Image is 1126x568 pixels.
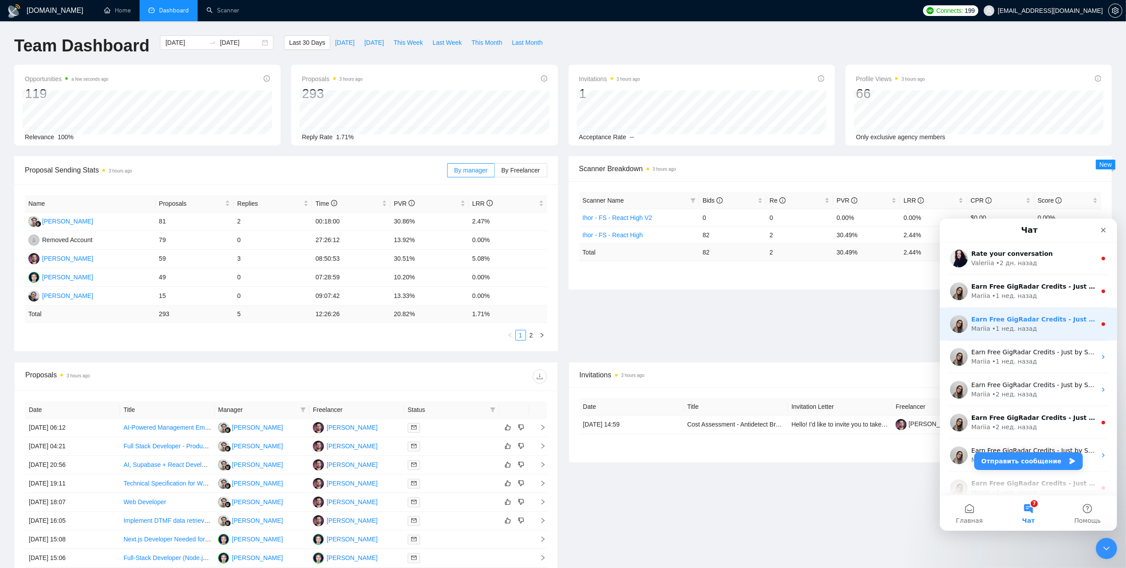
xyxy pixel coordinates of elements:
[52,270,97,279] div: • 3 нед. назад
[156,212,234,231] td: 81
[503,515,513,526] button: like
[109,168,132,173] time: 3 hours ago
[31,204,51,213] div: Mariia
[965,6,974,16] span: 199
[313,515,324,526] img: IS
[409,200,415,206] span: info-circle
[851,197,857,204] span: info-circle
[312,287,390,306] td: 09:07:42
[156,268,234,287] td: 49
[766,226,833,243] td: 2
[52,106,97,115] div: • 1 нед. назад
[313,534,324,545] img: VM
[901,77,925,82] time: 3 hours ago
[505,517,511,524] span: like
[1099,161,1112,168] span: New
[518,480,524,487] span: dislike
[218,497,229,508] img: MS
[7,4,21,18] img: logo
[856,133,946,141] span: Only exclusive agency members
[218,535,283,542] a: VM[PERSON_NAME]
[518,498,524,505] span: dislike
[165,38,206,47] input: Start date
[579,133,627,141] span: Acceptance Rate
[505,443,511,450] span: like
[579,74,640,84] span: Invitations
[52,171,97,180] div: • 2 нед. назад
[299,403,308,416] span: filter
[896,420,959,427] a: [PERSON_NAME]
[779,197,786,204] span: info-circle
[469,306,547,323] td: 1.71 %
[124,536,314,543] a: Next.js Developer Needed for Website Update and SEO Optimization
[159,7,189,14] span: Dashboard
[394,38,423,47] span: This Week
[31,270,51,279] div: Mariia
[82,299,95,305] span: Чат
[58,133,74,141] span: 100%
[10,31,28,49] img: Profile image for Valeriia
[313,535,378,542] a: VM[PERSON_NAME]
[313,498,378,505] a: IS[PERSON_NAME]
[52,138,97,148] div: • 1 нед. назад
[312,250,390,268] td: 08:50:53
[327,441,378,451] div: [PERSON_NAME]
[583,197,624,204] span: Scanner Name
[986,8,992,14] span: user
[364,38,384,47] span: [DATE]
[225,483,231,489] img: gigradar-bm.png
[14,35,149,56] h1: Team Dashboard
[1095,75,1101,82] span: info-circle
[232,516,283,525] div: [PERSON_NAME]
[313,461,378,468] a: IS[PERSON_NAME]
[327,460,378,470] div: [PERSON_NAME]
[1034,209,1101,226] td: 0.00%
[232,553,283,563] div: [PERSON_NAME]
[518,424,524,431] span: dislike
[390,268,469,287] td: 10.20%
[218,423,283,431] a: MS[PERSON_NAME]
[124,517,278,524] a: Implement DTMF data retrieval using Vonage and Twilio
[218,422,229,433] img: MS
[10,162,28,180] img: Profile image for Mariia
[28,253,39,264] img: IS
[264,75,270,82] span: info-circle
[469,268,547,287] td: 0.00%
[516,459,526,470] button: dislike
[232,534,283,544] div: [PERSON_NAME]
[579,163,1102,174] span: Scanner Breakdown
[42,291,93,301] div: [PERSON_NAME]
[503,441,513,451] button: like
[717,197,723,204] span: info-circle
[699,243,766,261] td: 82
[10,97,28,114] img: Profile image for Mariia
[583,231,643,239] a: Ihor - FS - React High
[10,64,28,82] img: Profile image for Mariia
[25,165,447,176] span: Proposal Sending Stats
[28,216,39,227] img: MS
[218,479,283,486] a: MS[PERSON_NAME]
[904,197,924,204] span: LRR
[312,306,390,323] td: 12:26:26
[856,85,925,102] div: 66
[617,77,640,82] time: 3 hours ago
[302,74,362,84] span: Proposals
[10,129,28,147] img: Profile image for Mariia
[28,290,39,302] img: AK
[503,478,513,489] button: like
[206,7,239,14] a: searchScanner
[533,373,546,380] span: download
[699,226,766,243] td: 82
[42,216,93,226] div: [PERSON_NAME]
[967,209,1034,226] td: $0.00
[134,299,161,305] span: Помощь
[703,197,723,204] span: Bids
[505,330,515,341] li: Previous Page
[390,306,469,323] td: 20.82 %
[516,441,526,451] button: dislike
[689,194,697,207] span: filter
[313,459,324,470] img: IS
[234,306,312,323] td: 5
[986,197,992,204] span: info-circle
[209,39,216,46] span: swap-right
